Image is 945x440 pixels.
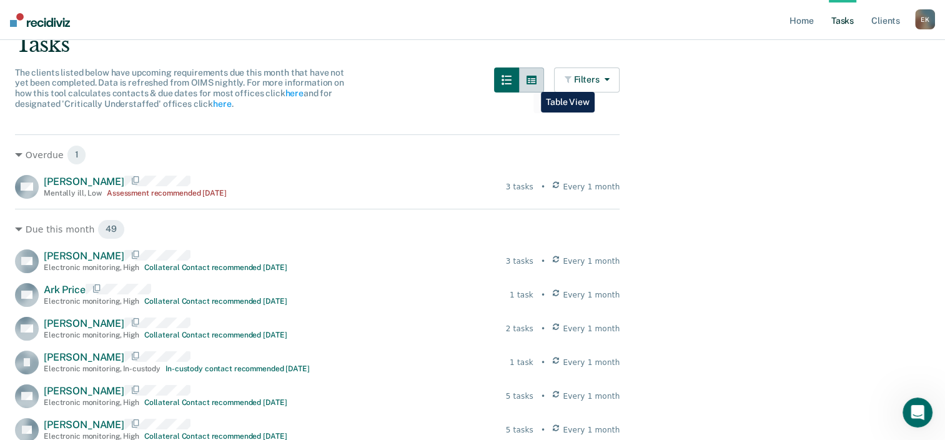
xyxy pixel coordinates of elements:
[44,398,139,407] div: Electronic monitoring , High
[107,189,227,197] div: Assessment recommended [DATE]
[213,99,231,109] a: here
[144,297,287,306] div: Collateral Contact recommended [DATE]
[67,145,87,165] span: 1
[541,357,545,368] div: •
[285,88,303,98] a: here
[563,323,620,334] span: Every 1 month
[563,256,620,267] span: Every 1 month
[10,13,70,27] img: Recidiviz
[563,391,620,402] span: Every 1 month
[44,419,124,431] span: [PERSON_NAME]
[144,331,287,339] div: Collateral Contact recommended [DATE]
[44,331,139,339] div: Electronic monitoring , High
[541,289,545,301] div: •
[506,181,533,192] div: 3 tasks
[541,391,545,402] div: •
[44,317,124,329] span: [PERSON_NAME]
[563,181,620,192] span: Every 1 month
[44,351,124,363] span: [PERSON_NAME]
[563,289,620,301] span: Every 1 month
[541,323,545,334] div: •
[510,289,533,301] div: 1 task
[554,67,620,92] button: Filters
[44,176,124,187] span: [PERSON_NAME]
[44,263,139,272] div: Electronic monitoring , High
[44,297,139,306] div: Electronic monitoring , High
[144,398,287,407] div: Collateral Contact recommended [DATE]
[541,424,545,436] div: •
[144,263,287,272] div: Collateral Contact recommended [DATE]
[903,397,933,427] iframe: Intercom live chat
[15,219,620,239] div: Due this month 49
[563,424,620,436] span: Every 1 month
[44,189,102,197] div: Mentally ill , Low
[44,284,86,296] span: Ark Price
[506,391,533,402] div: 5 tasks
[506,256,533,267] div: 3 tasks
[97,219,125,239] span: 49
[44,385,124,397] span: [PERSON_NAME]
[15,145,620,165] div: Overdue 1
[915,9,935,29] button: EK
[506,323,533,334] div: 2 tasks
[15,67,344,109] span: The clients listed below have upcoming requirements due this month that have not yet been complet...
[15,32,930,57] div: Tasks
[166,364,310,373] div: In-custody contact recommended [DATE]
[44,250,124,262] span: [PERSON_NAME]
[915,9,935,29] div: E K
[510,357,533,368] div: 1 task
[541,181,545,192] div: •
[541,256,545,267] div: •
[563,357,620,368] span: Every 1 month
[506,424,533,436] div: 5 tasks
[44,364,161,373] div: Electronic monitoring , In-custody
